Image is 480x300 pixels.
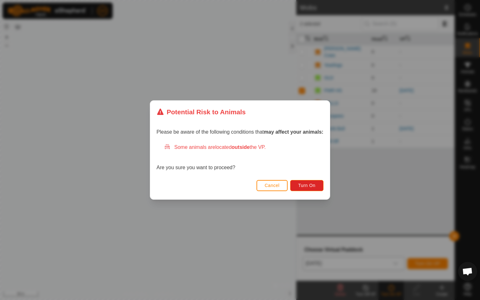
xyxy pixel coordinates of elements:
span: Turn On [298,183,316,188]
div: Are you sure you want to proceed? [157,143,323,171]
span: Cancel [265,183,280,188]
div: Open chat [458,262,477,281]
div: Some animals are [164,143,323,151]
span: Please be aware of the following conditions that [157,129,323,135]
button: Cancel [257,180,288,191]
strong: outside [232,144,250,150]
strong: may affect your animals: [264,129,323,135]
button: Turn On [290,180,323,191]
span: located the VP. [215,144,266,150]
div: Potential Risk to Animals [157,107,246,117]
